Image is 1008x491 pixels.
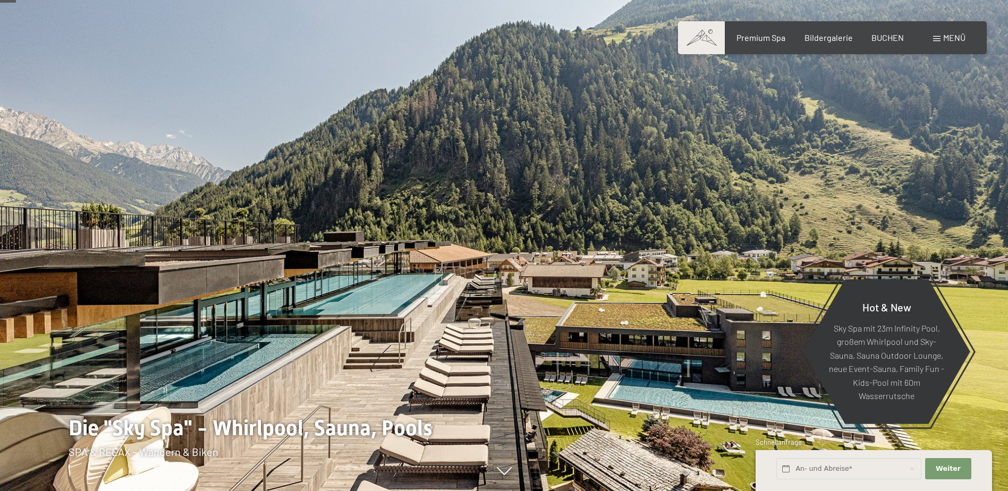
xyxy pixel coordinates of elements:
button: Weiter [925,458,971,480]
span: Weiter [936,464,961,473]
a: Hot & New Sky Spa mit 23m Infinity Pool, großem Whirlpool und Sky-Sauna, Sauna Outdoor Lounge, ne... [802,278,971,425]
a: BUCHEN [871,32,904,43]
a: Bildergalerie [804,32,853,43]
p: Sky Spa mit 23m Infinity Pool, großem Whirlpool und Sky-Sauna, Sauna Outdoor Lounge, neue Event-S... [829,321,944,403]
span: Hot & New [862,300,911,313]
span: Menü [943,32,965,43]
a: Premium Spa [736,32,785,43]
span: Schnellanfrage [756,438,802,446]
